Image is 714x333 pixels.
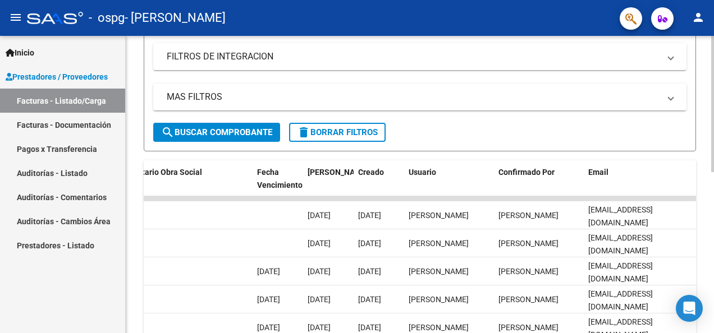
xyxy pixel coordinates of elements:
[167,50,660,63] mat-panel-title: FILTROS DE INTEGRACION
[308,323,331,332] span: [DATE]
[153,43,686,70] mat-expansion-panel-header: FILTROS DE INTEGRACION
[289,123,386,142] button: Borrar Filtros
[584,160,696,210] datatable-header-cell: Email
[358,295,381,304] span: [DATE]
[257,323,280,332] span: [DATE]
[588,205,653,227] span: [EMAIL_ADDRESS][DOMAIN_NAME]
[308,211,331,220] span: [DATE]
[409,267,469,276] span: [PERSON_NAME]
[297,127,378,137] span: Borrar Filtros
[498,239,559,248] span: [PERSON_NAME]
[125,6,226,30] span: - [PERSON_NAME]
[354,160,404,210] datatable-header-cell: Creado
[308,168,368,177] span: [PERSON_NAME]
[358,168,384,177] span: Creado
[358,211,381,220] span: [DATE]
[588,233,653,255] span: [EMAIL_ADDRESS][DOMAIN_NAME]
[161,127,272,137] span: Buscar Comprobante
[404,160,494,210] datatable-header-cell: Usuario
[6,71,108,83] span: Prestadores / Proveedores
[409,295,469,304] span: [PERSON_NAME]
[308,239,331,248] span: [DATE]
[498,295,559,304] span: [PERSON_NAME]
[494,160,584,210] datatable-header-cell: Confirmado Por
[89,6,125,30] span: - ospg
[112,160,253,210] datatable-header-cell: Comentario Obra Social
[161,126,175,139] mat-icon: search
[257,295,280,304] span: [DATE]
[588,261,653,283] span: [EMAIL_ADDRESS][DOMAIN_NAME]
[498,211,559,220] span: [PERSON_NAME]
[153,123,280,142] button: Buscar Comprobante
[409,239,469,248] span: [PERSON_NAME]
[167,91,660,103] mat-panel-title: MAS FILTROS
[253,160,303,210] datatable-header-cell: Fecha Vencimiento
[588,168,608,177] span: Email
[409,168,436,177] span: Usuario
[358,267,381,276] span: [DATE]
[308,267,331,276] span: [DATE]
[692,11,705,24] mat-icon: person
[117,168,202,177] span: Comentario Obra Social
[498,168,555,177] span: Confirmado Por
[358,239,381,248] span: [DATE]
[498,267,559,276] span: [PERSON_NAME]
[358,323,381,332] span: [DATE]
[9,11,22,24] mat-icon: menu
[6,47,34,59] span: Inicio
[588,289,653,311] span: [EMAIL_ADDRESS][DOMAIN_NAME]
[498,323,559,332] span: [PERSON_NAME]
[676,295,703,322] div: Open Intercom Messenger
[257,267,280,276] span: [DATE]
[303,160,354,210] datatable-header-cell: Fecha Confimado
[153,84,686,110] mat-expansion-panel-header: MAS FILTROS
[308,295,331,304] span: [DATE]
[409,211,469,220] span: [PERSON_NAME]
[409,323,469,332] span: [PERSON_NAME]
[257,168,303,189] span: Fecha Vencimiento
[297,126,310,139] mat-icon: delete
